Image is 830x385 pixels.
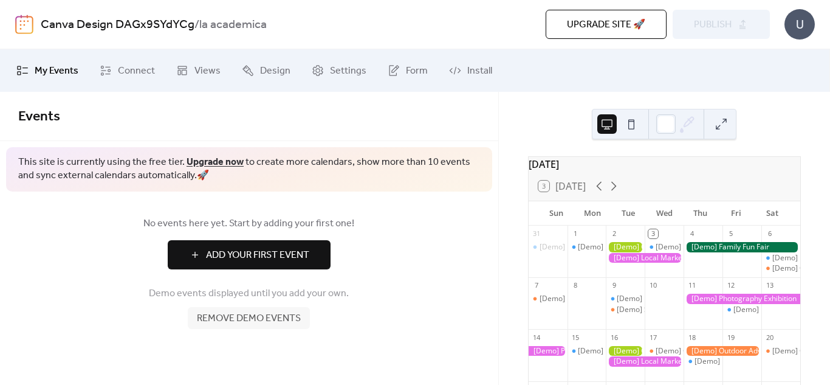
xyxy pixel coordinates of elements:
div: [Demo] Morning Yoga Bliss [722,305,761,315]
div: [Demo] Morning Yoga Bliss [695,356,787,367]
div: Mon [574,201,610,226]
button: Add Your First Event [168,240,331,269]
span: Add Your First Event [206,248,309,263]
span: Design [260,64,290,78]
div: 5 [726,229,735,238]
div: [Demo] Photography Exhibition [529,346,568,356]
a: Design [233,54,300,87]
div: [Demo] Family Fun Fair [684,242,800,252]
div: Sun [538,201,574,226]
div: 18 [687,333,696,342]
div: [Demo] Culinary Cooking Class [645,346,684,356]
a: Connect [91,54,164,87]
span: No events here yet. Start by adding your first one! [18,217,480,231]
b: la academica [199,13,267,36]
span: Upgrade site 🚀 [567,18,645,32]
div: [Demo] Book Club Gathering [529,294,568,304]
div: 8 [571,281,580,290]
div: 9 [609,281,619,290]
div: [Demo] Morning Yoga Bliss [540,242,632,252]
div: [Demo] Book Club Gathering [540,294,637,304]
div: Fri [718,201,754,226]
div: 17 [648,333,657,342]
span: This site is currently using the free tier. to create more calendars, show more than 10 events an... [18,156,480,183]
span: Demo events displayed until you add your own. [149,286,349,301]
div: 7 [532,281,541,290]
div: Sat [755,201,791,226]
a: Form [379,54,437,87]
div: [Demo] Fitness Bootcamp [568,242,606,252]
span: My Events [35,64,78,78]
div: 20 [765,333,774,342]
div: [Demo] Gardening Workshop [606,242,645,252]
div: [Demo] Open Mic Night [761,263,800,274]
button: Upgrade site 🚀 [546,10,667,39]
div: [Demo] Morning Yoga Bliss [529,242,568,252]
div: [Demo] Seniors' Social Tea [606,305,645,315]
a: Canva Design DAGx9SYdYCg [41,13,194,36]
a: Views [167,54,230,87]
div: [Demo] Morning Yoga Bliss [606,294,645,304]
div: [Demo] Morning Yoga Bliss [578,346,670,356]
div: 31 [532,229,541,238]
span: Views [194,64,221,78]
div: 14 [532,333,541,342]
div: Thu [682,201,718,226]
div: [Demo] Local Market [606,356,684,367]
div: [Demo] Morning Yoga Bliss [645,242,684,252]
div: [Demo] Morning Yoga Bliss [761,253,800,263]
span: Connect [118,64,155,78]
div: 13 [765,281,774,290]
span: Install [467,64,492,78]
div: 12 [726,281,735,290]
div: 16 [609,333,619,342]
span: Events [18,103,60,130]
div: 6 [765,229,774,238]
img: logo [15,15,33,34]
div: [Demo] Seniors' Social Tea [617,305,708,315]
div: [Demo] Morning Yoga Bliss [617,294,709,304]
div: 1 [571,229,580,238]
div: [Demo] Local Market [606,253,684,263]
a: My Events [7,54,87,87]
span: Remove demo events [197,311,301,326]
a: Add Your First Event [18,240,480,269]
div: 19 [726,333,735,342]
button: Remove demo events [188,307,310,329]
div: [Demo] Morning Yoga Bliss [656,242,748,252]
div: [Demo] Photography Exhibition [684,294,800,304]
div: Tue [610,201,646,226]
div: [DATE] [529,157,800,172]
div: [Demo] Morning Yoga Bliss [568,346,606,356]
a: Install [440,54,501,87]
div: [Demo] Open Mic Night [761,346,800,356]
div: [Demo] Fitness Bootcamp [578,242,665,252]
div: [Demo] Gardening Workshop [606,346,645,356]
div: 3 [648,229,657,238]
div: 15 [571,333,580,342]
b: / [194,13,199,36]
div: [Demo] Outdoor Adventure Day [684,346,761,356]
span: Settings [330,64,366,78]
div: [Demo] Culinary Cooking Class [656,346,760,356]
div: Wed [647,201,682,226]
div: 11 [687,281,696,290]
a: Upgrade now [187,153,244,172]
div: [Demo] Morning Yoga Bliss [733,305,826,315]
div: 10 [648,281,657,290]
div: 2 [609,229,619,238]
div: 4 [687,229,696,238]
div: U [784,9,815,40]
span: Form [406,64,428,78]
a: Settings [303,54,376,87]
div: [Demo] Morning Yoga Bliss [684,356,722,367]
